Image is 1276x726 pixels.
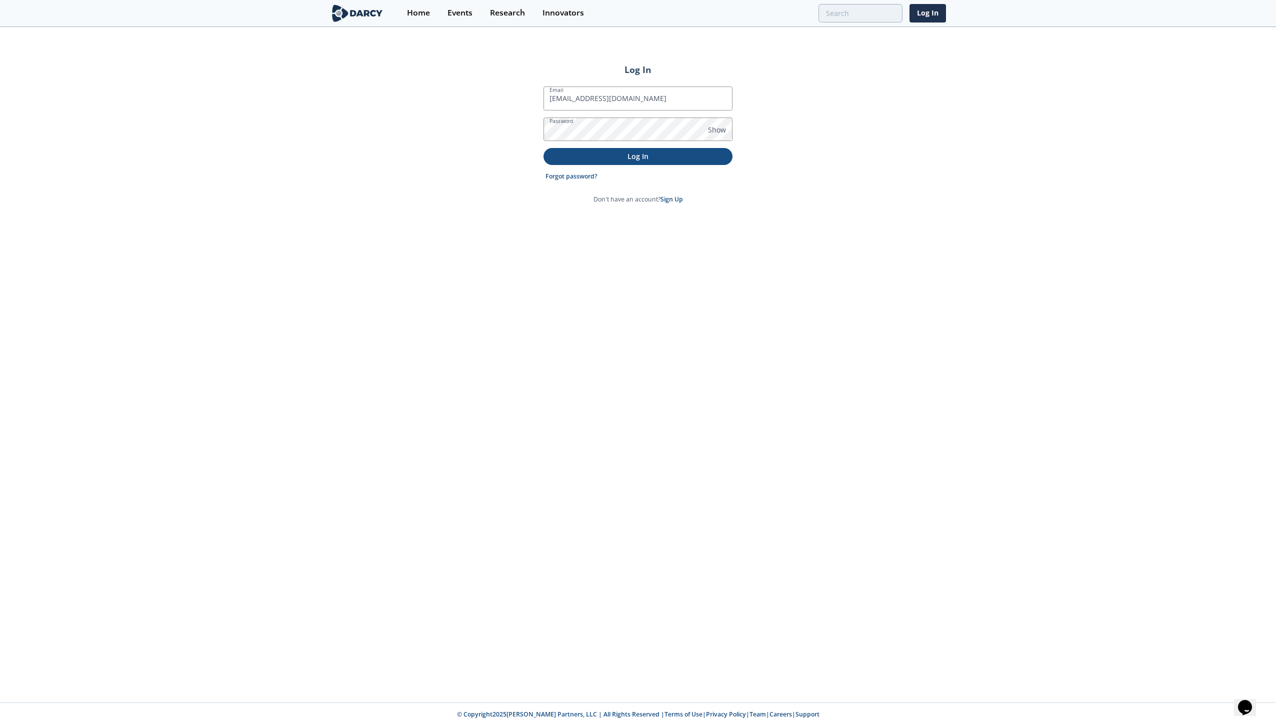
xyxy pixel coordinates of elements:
[330,4,384,22] img: logo-wide.svg
[660,195,683,203] a: Sign Up
[769,710,792,718] a: Careers
[1234,686,1266,716] iframe: chat widget
[909,4,946,22] a: Log In
[447,9,472,17] div: Events
[542,9,584,17] div: Innovators
[407,9,430,17] div: Home
[490,9,525,17] div: Research
[550,151,725,161] p: Log In
[593,195,683,204] p: Don't have an account?
[706,710,746,718] a: Privacy Policy
[543,148,732,164] button: Log In
[268,710,1008,719] p: © Copyright 2025 [PERSON_NAME] Partners, LLC | All Rights Reserved | | | | |
[543,63,732,76] h2: Log In
[545,172,597,181] a: Forgot password?
[708,124,726,135] span: Show
[749,710,766,718] a: Team
[549,86,563,94] label: Email
[795,710,819,718] a: Support
[549,117,573,125] label: Password
[818,4,902,22] input: Advanced Search
[664,710,702,718] a: Terms of Use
